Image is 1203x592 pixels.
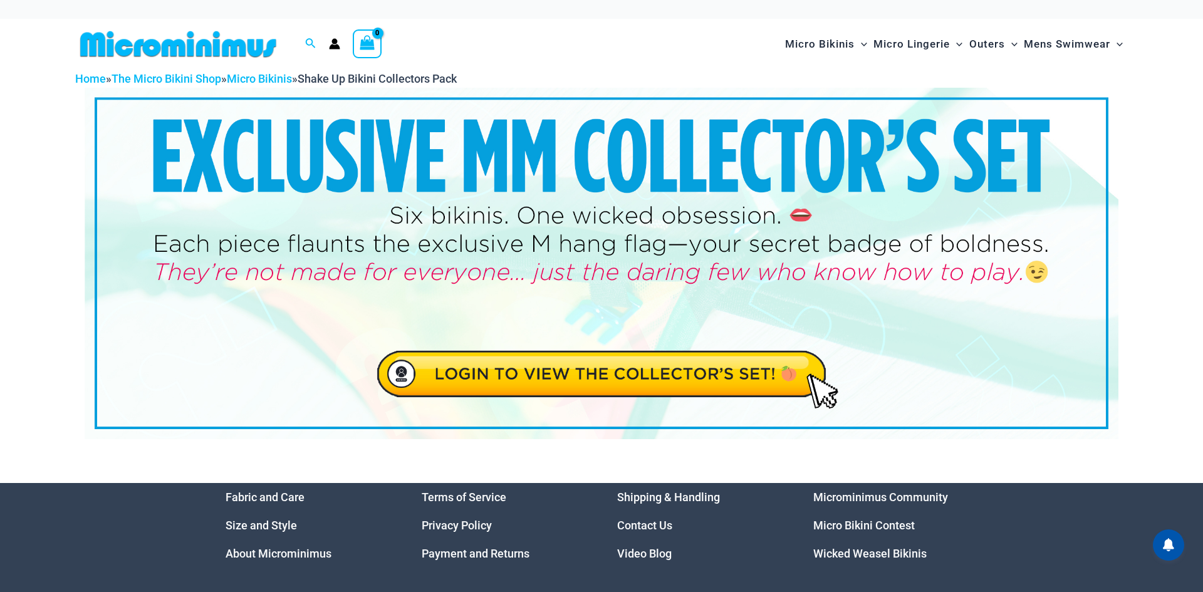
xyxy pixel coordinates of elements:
[617,519,672,532] a: Contact Us
[227,72,292,85] a: Micro Bikinis
[969,28,1005,60] span: Outers
[422,547,529,560] a: Payment and Returns
[226,483,390,568] nav: Menu
[85,88,1118,439] img: Exclusive Collector's Drop Bikini
[329,38,340,49] a: Account icon link
[966,25,1021,63] a: OutersMenu ToggleMenu Toggle
[617,483,782,568] aside: Footer Widget 3
[226,483,390,568] aside: Footer Widget 1
[855,28,867,60] span: Menu Toggle
[873,28,950,60] span: Micro Lingerie
[298,72,457,85] span: Shake Up Bikini Collectors Pack
[1005,28,1018,60] span: Menu Toggle
[75,30,281,58] img: MM SHOP LOGO FLAT
[353,29,382,58] a: View Shopping Cart, empty
[112,72,221,85] a: The Micro Bikini Shop
[782,25,870,63] a: Micro BikinisMenu ToggleMenu Toggle
[1024,28,1110,60] span: Mens Swimwear
[1021,25,1126,63] a: Mens SwimwearMenu ToggleMenu Toggle
[422,483,586,568] nav: Menu
[813,547,927,560] a: Wicked Weasel Bikinis
[226,491,305,504] a: Fabric and Care
[422,483,586,568] aside: Footer Widget 2
[305,36,316,52] a: Search icon link
[617,491,720,504] a: Shipping & Handling
[422,491,506,504] a: Terms of Service
[617,547,672,560] a: Video Blog
[226,519,297,532] a: Size and Style
[813,483,978,568] aside: Footer Widget 4
[617,483,782,568] nav: Menu
[870,25,966,63] a: Micro LingerieMenu ToggleMenu Toggle
[226,547,331,560] a: About Microminimus
[813,519,915,532] a: Micro Bikini Contest
[1110,28,1123,60] span: Menu Toggle
[950,28,962,60] span: Menu Toggle
[813,491,948,504] a: Microminimus Community
[785,28,855,60] span: Micro Bikinis
[813,483,978,568] nav: Menu
[422,519,492,532] a: Privacy Policy
[780,23,1128,65] nav: Site Navigation
[75,72,106,85] a: Home
[75,72,457,85] span: » » »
